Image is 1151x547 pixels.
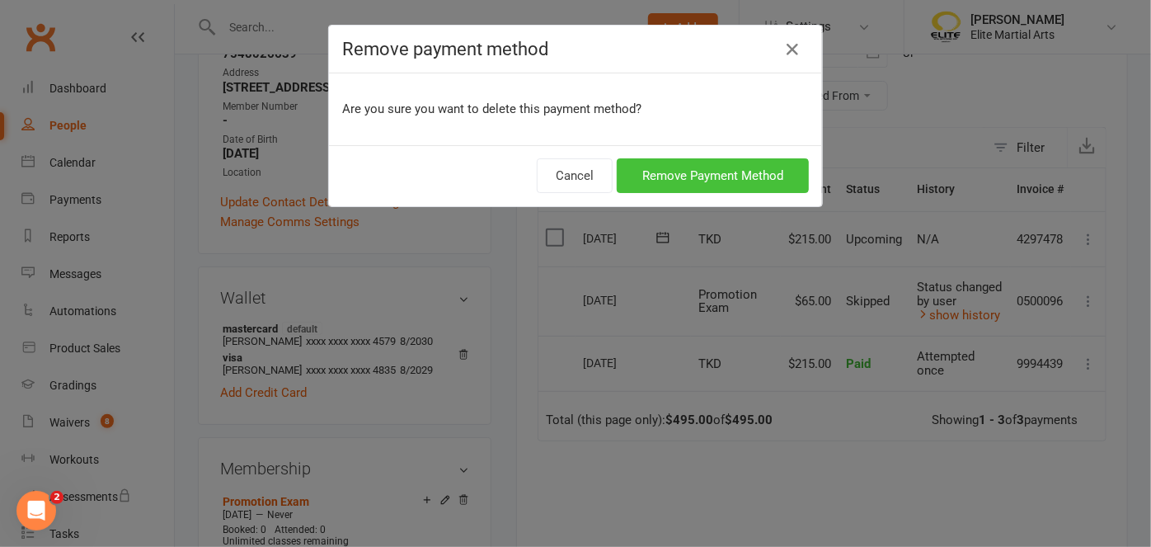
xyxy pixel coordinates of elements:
[50,491,63,504] span: 2
[16,491,56,530] iframe: Intercom live chat
[342,99,809,119] p: Are you sure you want to delete this payment method?
[537,158,613,193] button: Cancel
[342,39,809,59] h4: Remove payment method
[617,158,809,193] button: Remove Payment Method
[779,36,806,63] button: Close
